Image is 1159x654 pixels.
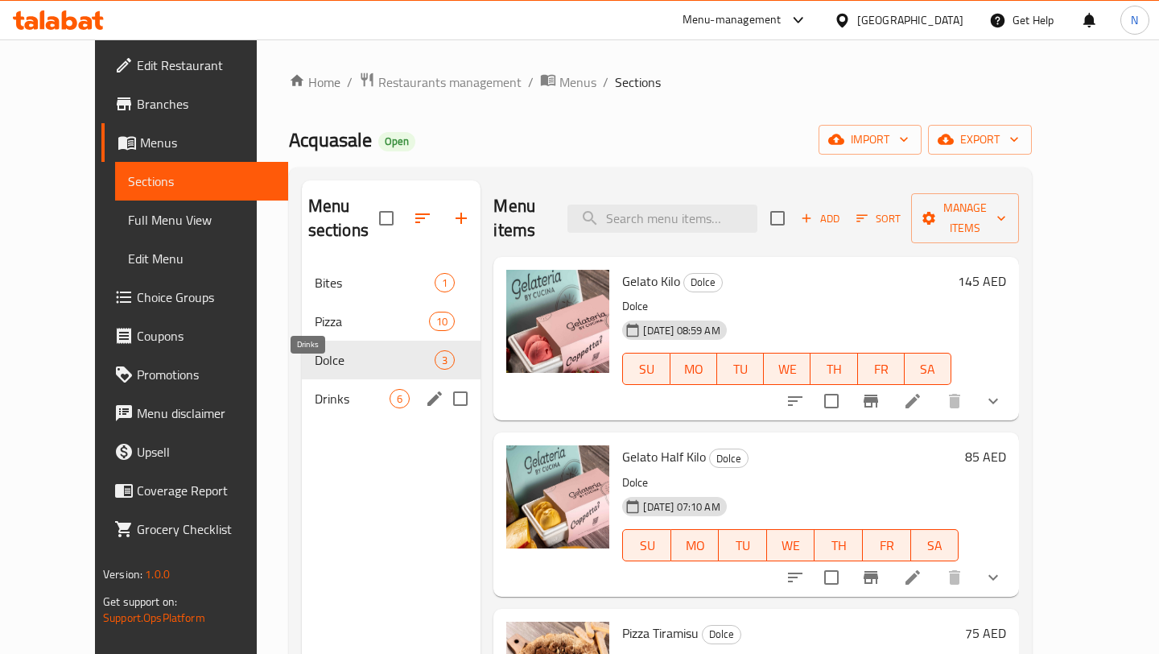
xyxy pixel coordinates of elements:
button: Add [794,206,846,231]
span: TU [724,358,757,381]
span: SA [911,358,945,381]
span: N [1131,11,1138,29]
nav: breadcrumb [289,72,1032,93]
span: Restaurants management [378,72,522,92]
button: TU [719,529,767,561]
div: items [429,312,455,331]
button: export [928,125,1032,155]
a: Home [289,72,340,92]
a: Edit menu item [903,391,922,411]
span: Select to update [815,561,848,594]
button: MO [670,353,717,385]
button: Branch-specific-item [852,382,890,420]
a: Sections [115,162,288,201]
button: WE [767,529,815,561]
span: SA [918,534,953,557]
button: edit [423,387,447,411]
button: SA [905,353,951,385]
a: Menu disclaimer [101,394,288,433]
span: Bites [315,273,435,292]
a: Edit Restaurant [101,46,288,85]
div: Dolce3 [302,341,481,379]
button: Manage items [911,193,1019,243]
span: Add item [794,206,846,231]
span: Gelato Kilo [622,269,680,293]
span: Version: [103,564,142,585]
a: Coverage Report [101,471,288,510]
span: MO [678,534,713,557]
span: SU [629,358,663,381]
button: sort-choices [776,382,815,420]
a: Branches [101,85,288,123]
a: Grocery Checklist [101,510,288,548]
a: Support.OpsPlatform [103,607,205,628]
button: SA [911,529,959,561]
span: WE [773,534,809,557]
span: Dolce [703,625,740,644]
div: Drinks6edit [302,379,481,418]
span: Sort [856,209,901,228]
span: Dolce [710,449,748,468]
span: Choice Groups [137,288,275,307]
a: Upsell [101,433,288,471]
button: FR [858,353,905,385]
div: Dolce [702,625,741,644]
span: Sections [128,172,275,191]
input: search [567,205,757,233]
span: 3 [435,353,454,368]
a: Menus [101,123,288,162]
span: [DATE] 07:10 AM [637,499,726,515]
span: Upsell [137,442,275,462]
span: FR [864,358,898,381]
button: Branch-specific-item [852,558,890,597]
span: Edit Menu [128,249,275,268]
li: / [603,72,608,92]
span: Select all sections [369,201,403,235]
button: Sort [852,206,905,231]
span: Sort sections [403,199,442,238]
div: Pizza [315,312,430,331]
span: 10 [430,314,454,329]
button: delete [935,558,974,597]
span: Menu disclaimer [137,404,275,423]
img: Gelato Kilo [506,270,609,373]
span: Select to update [815,384,848,418]
div: Menu-management [683,10,782,30]
span: Get support on: [103,591,177,612]
h2: Menu sections [308,194,380,242]
button: SU [622,353,670,385]
div: items [435,273,455,292]
button: MO [671,529,720,561]
span: 1.0.0 [145,564,170,585]
button: TH [810,353,857,385]
div: items [390,389,410,408]
button: delete [935,382,974,420]
h2: Menu items [493,194,548,242]
span: Add [798,209,842,228]
span: TH [821,534,856,557]
h6: 85 AED [965,445,1006,468]
button: SU [622,529,670,561]
a: Full Menu View [115,201,288,239]
a: Edit menu item [903,568,922,587]
span: Branches [137,94,275,114]
a: Edit Menu [115,239,288,278]
div: Open [378,132,415,151]
div: Dolce [709,449,749,468]
span: MO [677,358,711,381]
nav: Menu sections [302,257,481,424]
span: Coverage Report [137,481,275,500]
a: Restaurants management [359,72,522,93]
div: Dolce [315,350,435,370]
h6: 75 AED [965,622,1006,644]
span: Pizza Tiramisu [622,621,699,645]
div: items [435,350,455,370]
span: [DATE] 08:59 AM [637,323,726,338]
button: FR [863,529,911,561]
li: / [528,72,534,92]
span: WE [770,358,804,381]
span: Edit Restaurant [137,56,275,75]
span: 6 [390,391,409,407]
span: Open [378,135,415,148]
li: / [347,72,353,92]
